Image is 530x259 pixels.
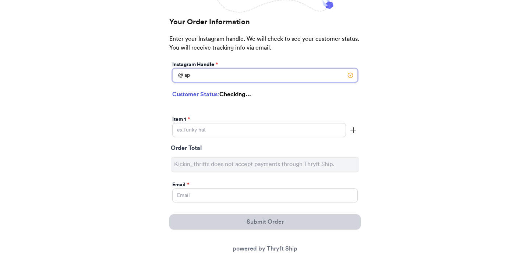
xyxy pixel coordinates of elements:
[169,214,361,230] button: Submit Order
[169,35,361,60] p: Enter your Instagram handle. We will check to see your customer status. You will receive tracking...
[172,91,219,97] span: Customer Status:
[172,61,218,68] label: Instagram Handle
[233,246,297,252] a: powered by Thryft Ship
[219,91,251,97] span: Checking...
[172,188,358,202] input: Email
[172,68,183,82] div: @
[171,144,359,154] div: Order Total
[172,116,190,123] label: Item 1
[172,123,346,137] input: ex.funky hat
[169,17,361,35] h2: Your Order Information
[172,181,189,188] label: Email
